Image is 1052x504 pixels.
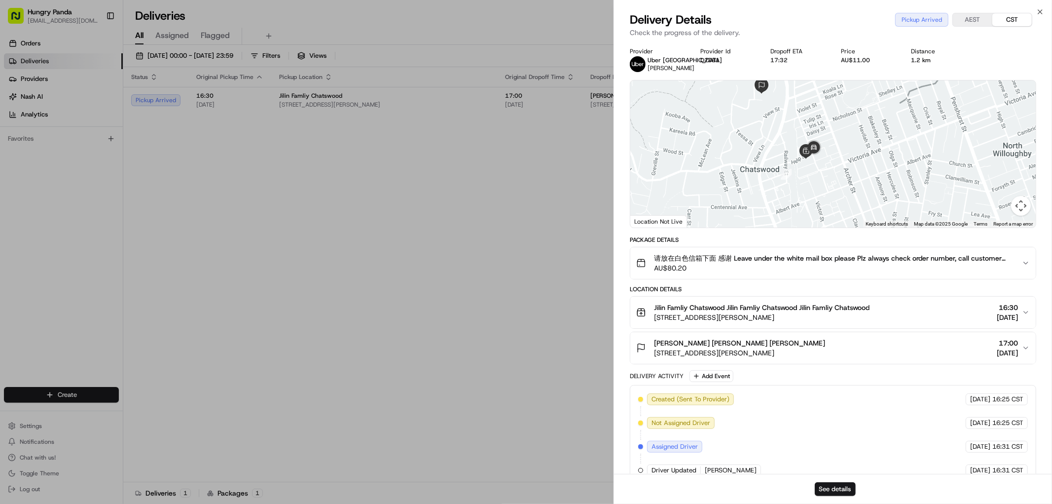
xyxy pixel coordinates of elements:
div: Price [841,47,896,55]
span: Jilin Famliy Chatswood Jilin Famliy Chatswood Jilin Famliy Chatswood [654,303,870,312]
button: CST [992,13,1032,26]
div: Package Details [630,236,1036,244]
span: Assigned Driver [652,442,698,451]
span: 16:25 CST [992,419,1023,427]
button: See details [815,482,856,496]
img: Bea Lacdao [10,144,26,159]
span: [PERSON_NAME] [PERSON_NAME] [PERSON_NAME] [654,338,825,348]
button: See all [153,126,180,138]
button: Keyboard shortcuts [866,221,908,228]
img: 1736555255976-a54dd68f-1ca7-489b-9aae-adbdc363a1c4 [20,154,28,161]
span: Not Assigned Driver [652,419,710,427]
a: Open this area in Google Maps (opens a new window) [633,215,665,228]
span: • [33,180,36,188]
span: API Documentation [93,221,158,231]
span: 16:31 CST [992,466,1023,475]
span: [DATE] [997,312,1018,322]
span: 17:00 [997,338,1018,348]
span: [STREET_ADDRESS][PERSON_NAME] [654,312,870,322]
a: Powered byPylon [70,244,119,252]
button: D2DB1 [700,56,720,64]
div: Dropoff ETA [771,47,826,55]
div: 1 [781,169,792,180]
div: Location Details [630,285,1036,293]
span: Driver Updated [652,466,696,475]
div: Provider Id [700,47,755,55]
div: Distance [911,47,966,55]
button: Add Event [689,370,733,382]
img: Nash [10,10,30,30]
button: Start new chat [168,97,180,109]
span: [STREET_ADDRESS][PERSON_NAME] [654,348,825,358]
span: Pylon [98,245,119,252]
span: [PERSON_NAME] [648,64,694,72]
span: [PERSON_NAME] [31,153,80,161]
img: 1753817452368-0c19585d-7be3-40d9-9a41-2dc781b3d1eb [21,94,38,112]
span: Delivery Details [630,12,712,28]
span: Uber [GEOGRAPHIC_DATA] [648,56,722,64]
span: AU$80.20 [654,263,1014,273]
a: 📗Knowledge Base [6,217,79,234]
a: Report a map error [993,221,1033,227]
span: Created (Sent To Provider) [652,395,729,404]
div: AU$11.00 [841,56,896,64]
div: We're available if you need us! [44,104,136,112]
span: [DATE] [970,466,990,475]
p: Check the progress of the delivery. [630,28,1036,38]
span: [DATE] [997,348,1018,358]
a: Terms (opens in new tab) [974,221,987,227]
button: AEST [953,13,992,26]
span: 8月15日 [38,180,61,188]
span: 16:31 CST [992,442,1023,451]
img: 1736555255976-a54dd68f-1ca7-489b-9aae-adbdc363a1c4 [10,94,28,112]
span: [DATE] [970,442,990,451]
button: Jilin Famliy Chatswood Jilin Famliy Chatswood Jilin Famliy Chatswood[STREET_ADDRESS][PERSON_NAME]... [630,297,1036,328]
div: Location Not Live [630,215,687,228]
div: Past conversations [10,128,66,136]
span: • [82,153,85,161]
div: 17:32 [771,56,826,64]
div: Start new chat [44,94,162,104]
button: Map camera controls [1011,196,1031,216]
span: [DATE] [970,395,990,404]
span: 请放在白色信箱下面 感谢 Leave under the white mail box please Plz always check order number, call customer w... [654,253,1014,263]
span: [PERSON_NAME] [705,466,757,475]
button: [PERSON_NAME] [PERSON_NAME] [PERSON_NAME][STREET_ADDRESS][PERSON_NAME]17:00[DATE] [630,332,1036,364]
a: 💻API Documentation [79,217,162,234]
div: 📗 [10,222,18,230]
div: 1.2 km [911,56,966,64]
span: 8月19日 [87,153,110,161]
span: 16:25 CST [992,395,1023,404]
p: Welcome 👋 [10,39,180,55]
input: Clear [26,64,163,74]
span: 16:30 [997,303,1018,312]
div: 💻 [83,222,91,230]
div: Delivery Activity [630,372,684,380]
img: Google [633,215,665,228]
span: Knowledge Base [20,221,75,231]
button: 请放在白色信箱下面 感谢 Leave under the white mail box please Plz always check order number, call customer w... [630,247,1036,279]
img: uber-new-logo.jpeg [630,56,646,72]
span: Map data ©2025 Google [914,221,968,227]
div: Provider [630,47,685,55]
span: [DATE] [970,419,990,427]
